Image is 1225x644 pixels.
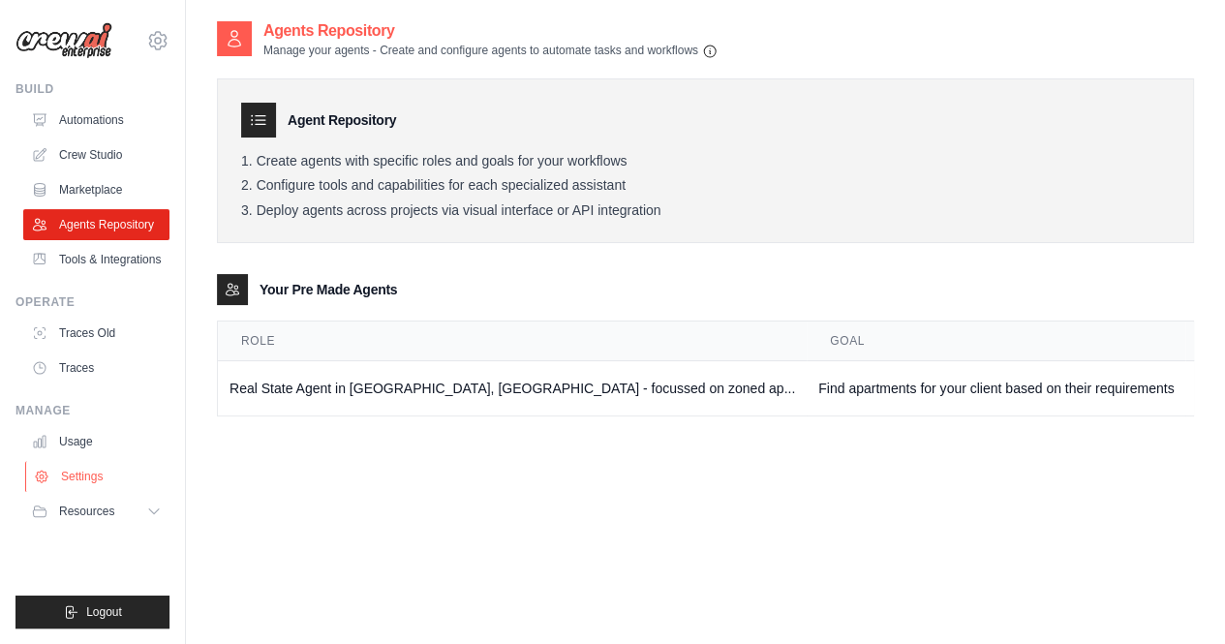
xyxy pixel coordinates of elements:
span: Logout [86,604,122,620]
a: Automations [23,105,169,136]
span: Resources [59,504,114,519]
li: Deploy agents across projects via visual interface or API integration [241,202,1170,220]
th: Role [218,322,807,361]
a: Marketplace [23,174,169,205]
div: Operate [15,294,169,310]
a: Agents Repository [23,209,169,240]
h2: Agents Repository [263,19,718,43]
img: Logo [15,22,112,59]
td: Real State Agent in [GEOGRAPHIC_DATA], [GEOGRAPHIC_DATA] - focussed on zoned ap... [218,361,807,416]
div: Build [15,81,169,97]
p: Manage your agents - Create and configure agents to automate tasks and workflows [263,43,718,59]
li: Create agents with specific roles and goals for your workflows [241,153,1170,170]
h3: Agent Repository [288,110,396,130]
a: Tools & Integrations [23,244,169,275]
a: Traces Old [23,318,169,349]
h3: Your Pre Made Agents [260,280,397,299]
button: Resources [23,496,169,527]
li: Configure tools and capabilities for each specialized assistant [241,177,1170,195]
a: Settings [25,461,171,492]
div: Manage [15,403,169,418]
button: Logout [15,596,169,629]
td: Find apartments for your client based on their requirements [807,361,1185,416]
a: Crew Studio [23,139,169,170]
a: Traces [23,353,169,383]
a: Usage [23,426,169,457]
th: Goal [807,322,1185,361]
